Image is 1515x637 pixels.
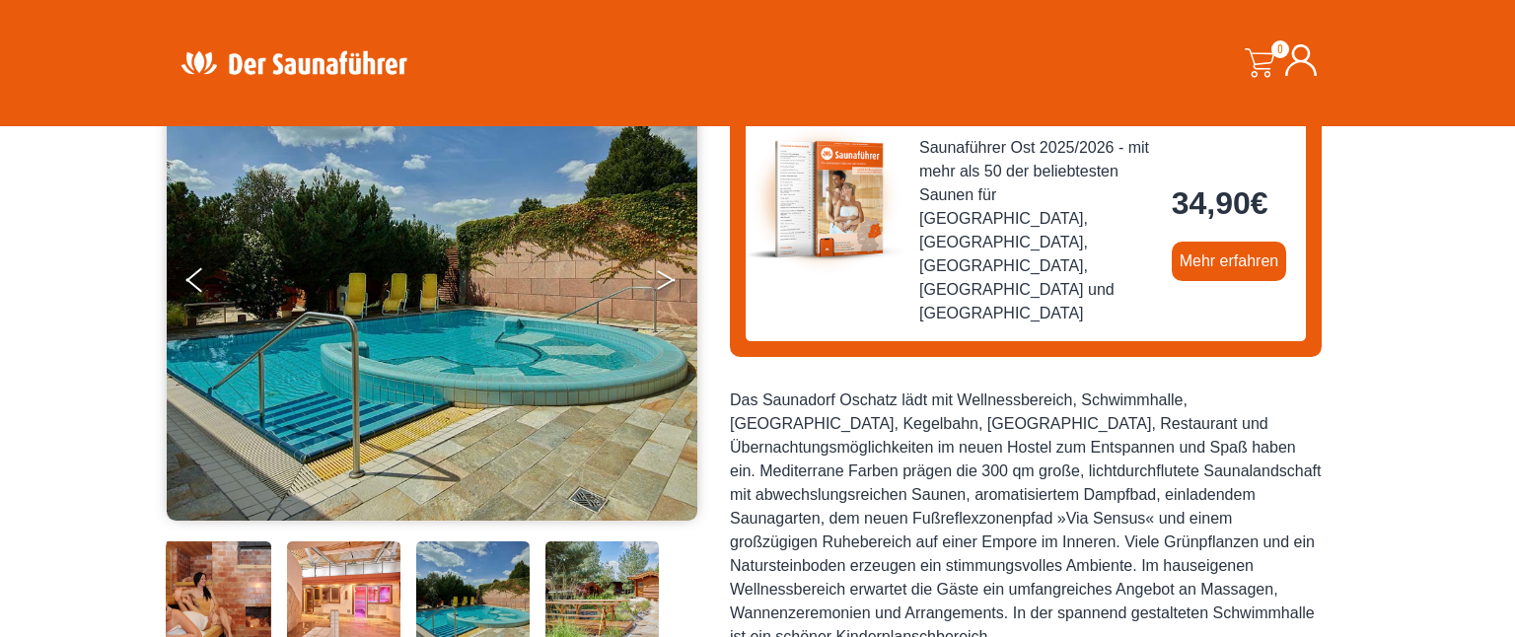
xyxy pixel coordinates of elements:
button: Next [655,259,704,309]
span: Saunaführer Ost 2025/2026 - mit mehr als 50 der beliebtesten Saunen für [GEOGRAPHIC_DATA], [GEOGR... [919,136,1156,325]
span: 0 [1271,40,1289,58]
bdi: 34,90 [1172,185,1268,221]
span: € [1251,185,1268,221]
img: der-saunafuehrer-2025-ost.jpg [746,120,903,278]
button: Previous [186,259,236,309]
a: Mehr erfahren [1172,242,1287,281]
